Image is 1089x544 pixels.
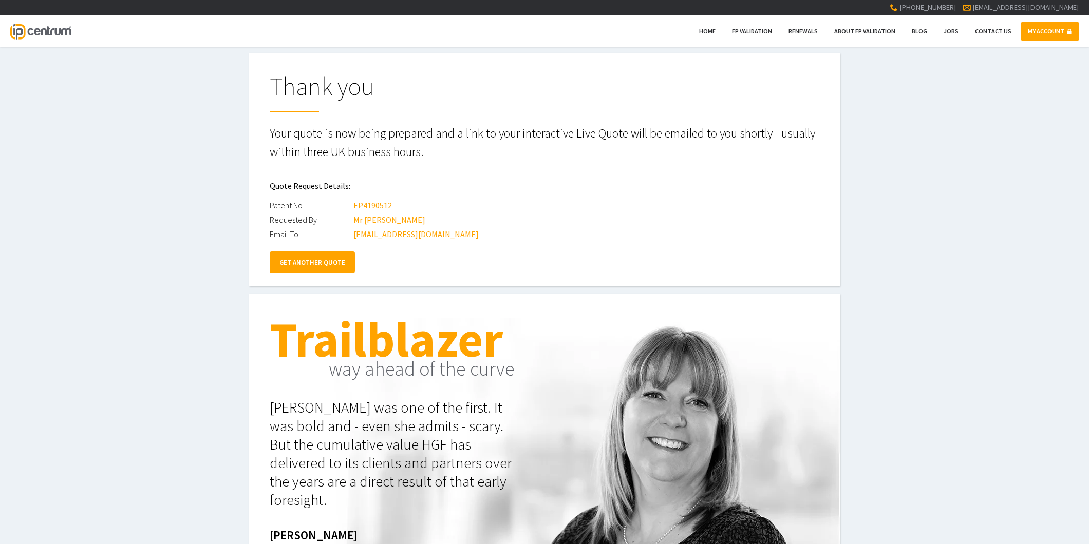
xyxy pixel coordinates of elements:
a: Blog [905,22,934,41]
a: GET ANOTHER QUOTE [270,251,355,273]
span: About EP Validation [834,27,895,35]
span: Contact Us [975,27,1011,35]
div: EP4190512 [353,198,392,212]
div: Mr [PERSON_NAME] [353,212,425,227]
div: [EMAIL_ADDRESS][DOMAIN_NAME] [353,227,479,241]
a: Home [692,22,722,41]
span: Renewals [788,27,818,35]
a: [EMAIL_ADDRESS][DOMAIN_NAME] [972,3,1079,12]
div: Requested By [270,212,352,227]
a: Renewals [782,22,824,41]
h2: Quote Request Details: [270,173,819,198]
p: Your quote is now being prepared and a link to your interactive Live Quote will be emailed to you... [270,124,819,161]
a: IP Centrum [10,15,71,47]
span: Jobs [944,27,959,35]
div: Email To [270,227,352,241]
span: EP Validation [732,27,772,35]
a: MY ACCOUNT [1021,22,1079,41]
a: About EP Validation [828,22,902,41]
span: Blog [912,27,927,35]
h1: Thank you [270,74,819,112]
span: Home [699,27,716,35]
a: EP Validation [725,22,779,41]
a: Jobs [937,22,965,41]
div: Patent No [270,198,352,212]
a: Contact Us [968,22,1018,41]
span: [PHONE_NUMBER] [899,3,956,12]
